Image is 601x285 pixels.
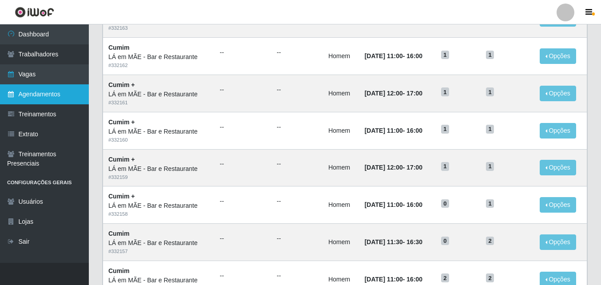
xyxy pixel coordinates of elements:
[277,85,318,95] ul: --
[108,238,209,248] div: LÁ em MÃE - Bar e Restaurante
[365,164,422,171] strong: -
[365,276,403,283] time: [DATE] 11:00
[486,273,494,282] span: 2
[108,24,209,32] div: # 332163
[406,238,422,245] time: 16:30
[365,276,422,283] strong: -
[406,52,422,59] time: 16:00
[108,136,209,144] div: # 332160
[108,90,209,99] div: LÁ em MÃE - Bar e Restaurante
[277,271,318,281] ul: --
[406,127,422,134] time: 16:00
[323,186,359,224] td: Homem
[108,174,209,181] div: # 332159
[108,193,135,200] strong: Cumim +
[441,125,449,134] span: 1
[220,234,266,243] ul: --
[486,51,494,59] span: 1
[220,85,266,95] ul: --
[441,199,449,208] span: 0
[540,48,576,64] button: Opções
[441,87,449,96] span: 1
[486,237,494,245] span: 2
[486,199,494,208] span: 1
[277,197,318,206] ul: --
[406,164,422,171] time: 17:00
[220,159,266,169] ul: --
[323,224,359,261] td: Homem
[540,123,576,139] button: Opções
[108,276,209,285] div: LÁ em MÃE - Bar e Restaurante
[441,237,449,245] span: 0
[220,271,266,281] ul: --
[406,90,422,97] time: 17:00
[365,201,403,208] time: [DATE] 11:00
[323,112,359,149] td: Homem
[540,160,576,175] button: Opções
[108,62,209,69] div: # 332162
[108,156,135,163] strong: Cumim +
[441,273,449,282] span: 2
[108,99,209,107] div: # 332161
[540,86,576,101] button: Opções
[220,197,266,206] ul: --
[441,51,449,59] span: 1
[108,127,209,136] div: LÁ em MÃE - Bar e Restaurante
[365,90,422,97] strong: -
[220,123,266,132] ul: --
[108,52,209,62] div: LÁ em MÃE - Bar e Restaurante
[108,210,209,218] div: # 332158
[323,75,359,112] td: Homem
[365,127,422,134] strong: -
[486,162,494,171] span: 1
[15,7,54,18] img: CoreUI Logo
[365,90,403,97] time: [DATE] 12:00
[108,230,129,237] strong: Cumim
[277,159,318,169] ul: --
[365,201,422,208] strong: -
[406,276,422,283] time: 16:00
[220,48,266,57] ul: --
[277,48,318,57] ul: --
[108,248,209,255] div: # 332157
[540,234,576,250] button: Opções
[365,52,403,59] time: [DATE] 11:00
[108,119,135,126] strong: Cumim +
[277,123,318,132] ul: --
[486,125,494,134] span: 1
[441,162,449,171] span: 1
[365,52,422,59] strong: -
[365,127,403,134] time: [DATE] 11:00
[108,44,129,51] strong: Cumim
[365,238,422,245] strong: -
[323,149,359,186] td: Homem
[108,164,209,174] div: LÁ em MÃE - Bar e Restaurante
[108,81,135,88] strong: Cumim +
[486,87,494,96] span: 1
[365,164,403,171] time: [DATE] 12:00
[540,197,576,213] button: Opções
[108,267,129,274] strong: Cumim
[108,201,209,210] div: LÁ em MÃE - Bar e Restaurante
[277,234,318,243] ul: --
[406,201,422,208] time: 16:00
[365,238,403,245] time: [DATE] 11:30
[323,38,359,75] td: Homem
